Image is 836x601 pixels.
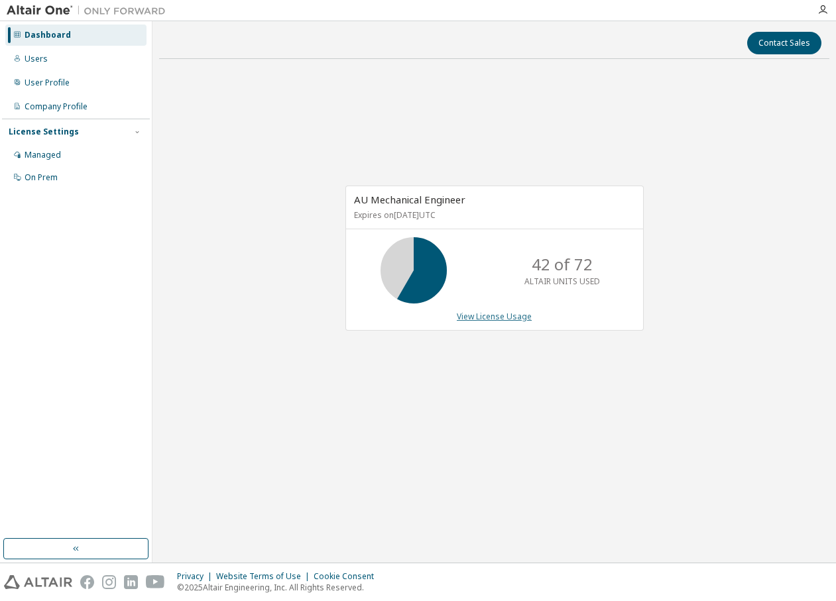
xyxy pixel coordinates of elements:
[4,575,72,589] img: altair_logo.svg
[354,209,632,221] p: Expires on [DATE] UTC
[216,571,314,582] div: Website Terms of Use
[25,54,48,64] div: Users
[25,150,61,160] div: Managed
[177,582,382,593] p: © 2025 Altair Engineering, Inc. All Rights Reserved.
[102,575,116,589] img: instagram.svg
[124,575,138,589] img: linkedin.svg
[25,172,58,183] div: On Prem
[80,575,94,589] img: facebook.svg
[747,32,821,54] button: Contact Sales
[177,571,216,582] div: Privacy
[314,571,382,582] div: Cookie Consent
[9,127,79,137] div: License Settings
[25,78,70,88] div: User Profile
[524,276,600,287] p: ALTAIR UNITS USED
[7,4,172,17] img: Altair One
[354,193,465,206] span: AU Mechanical Engineer
[25,101,88,112] div: Company Profile
[146,575,165,589] img: youtube.svg
[25,30,71,40] div: Dashboard
[457,311,532,322] a: View License Usage
[532,253,593,276] p: 42 of 72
